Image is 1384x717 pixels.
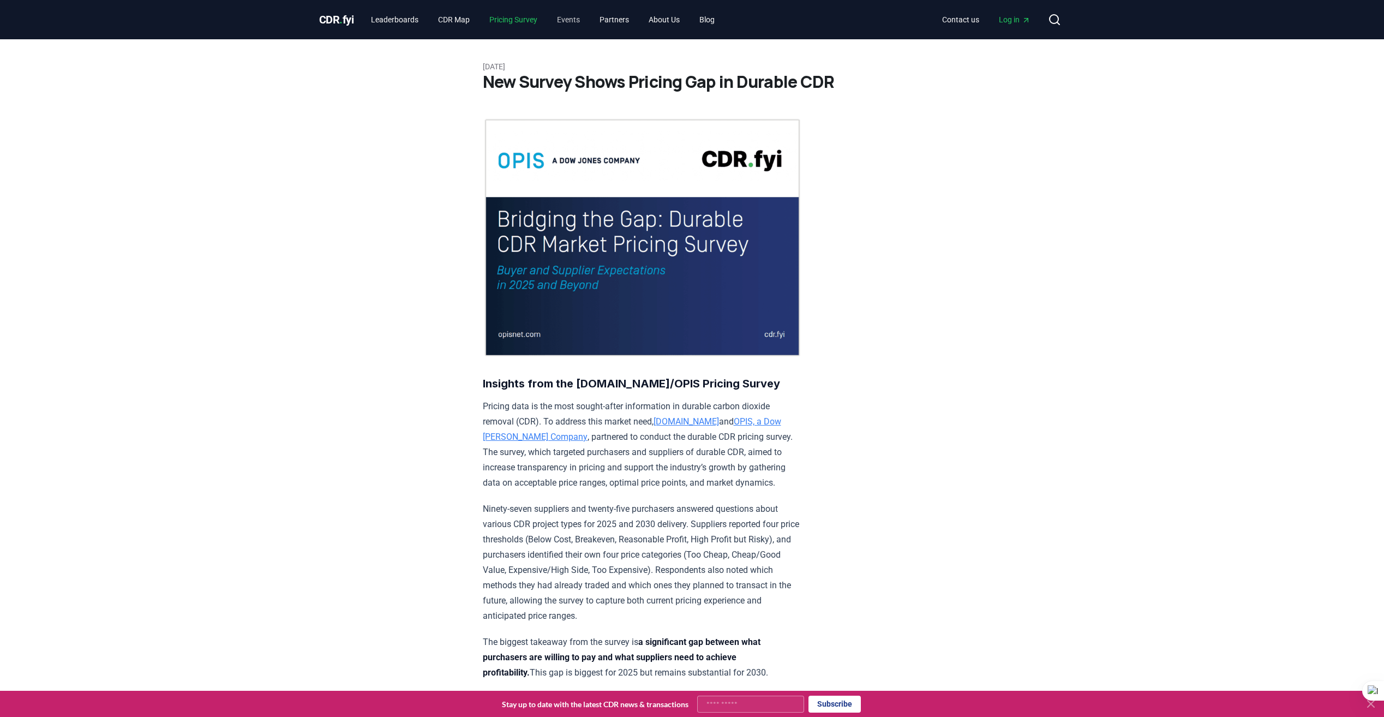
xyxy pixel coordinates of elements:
[483,118,802,357] img: blog post image
[933,10,988,29] a: Contact us
[548,10,589,29] a: Events
[483,377,780,390] strong: Insights from the [DOMAIN_NAME]/OPIS Pricing Survey
[999,14,1030,25] span: Log in
[640,10,688,29] a: About Us
[483,635,802,680] p: The biggest takeaway from the survey is This gap is biggest for 2025 but remains substantial for ...
[483,72,902,92] h1: New Survey Shows Pricing Gap in Durable CDR
[319,12,354,27] a: CDR.fyi
[990,10,1039,29] a: Log in
[654,416,719,427] a: [DOMAIN_NAME]
[483,416,781,442] a: OPIS, a Dow [PERSON_NAME] Company
[362,10,723,29] nav: Main
[339,13,343,26] span: .
[691,10,723,29] a: Blog
[362,10,427,29] a: Leaderboards
[483,501,802,624] p: Ninety-seven suppliers and twenty-five purchasers answered questions about various CDR project ty...
[481,10,546,29] a: Pricing Survey
[429,10,478,29] a: CDR Map
[591,10,638,29] a: Partners
[483,61,902,72] p: [DATE]
[483,637,760,678] strong: a significant gap between what purchasers are willing to pay and what suppliers need to achieve p...
[319,13,354,26] span: CDR fyi
[483,399,802,491] p: Pricing data is the most sought-after information in durable carbon dioxide removal (CDR). To add...
[933,10,1039,29] nav: Main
